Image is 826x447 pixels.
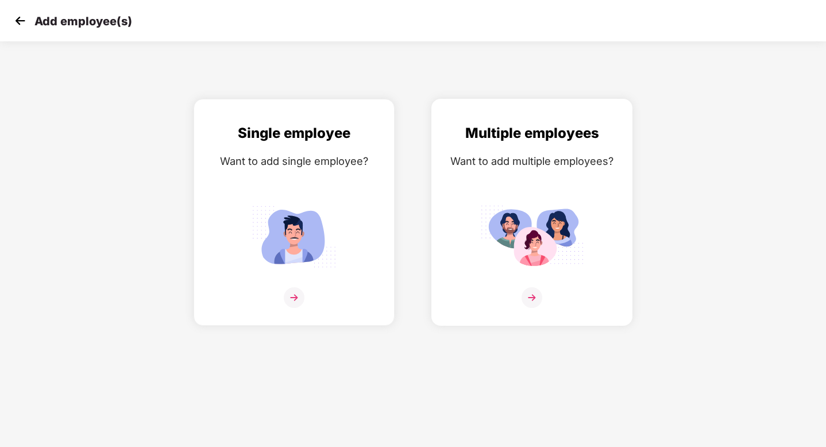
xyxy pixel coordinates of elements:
[480,201,584,272] img: svg+xml;base64,PHN2ZyB4bWxucz0iaHR0cDovL3d3dy53My5vcmcvMjAwMC9zdmciIGlkPSJNdWx0aXBsZV9lbXBsb3llZS...
[11,12,29,29] img: svg+xml;base64,PHN2ZyB4bWxucz0iaHR0cDovL3d3dy53My5vcmcvMjAwMC9zdmciIHdpZHRoPSIzMCIgaGVpZ2h0PSIzMC...
[522,287,542,308] img: svg+xml;base64,PHN2ZyB4bWxucz0iaHR0cDovL3d3dy53My5vcmcvMjAwMC9zdmciIHdpZHRoPSIzNiIgaGVpZ2h0PSIzNi...
[206,153,383,169] div: Want to add single employee?
[34,14,132,28] p: Add employee(s)
[206,122,383,144] div: Single employee
[443,153,620,169] div: Want to add multiple employees?
[242,201,346,272] img: svg+xml;base64,PHN2ZyB4bWxucz0iaHR0cDovL3d3dy53My5vcmcvMjAwMC9zdmciIGlkPSJTaW5nbGVfZW1wbG95ZWUiIH...
[443,122,620,144] div: Multiple employees
[284,287,304,308] img: svg+xml;base64,PHN2ZyB4bWxucz0iaHR0cDovL3d3dy53My5vcmcvMjAwMC9zdmciIHdpZHRoPSIzNiIgaGVpZ2h0PSIzNi...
